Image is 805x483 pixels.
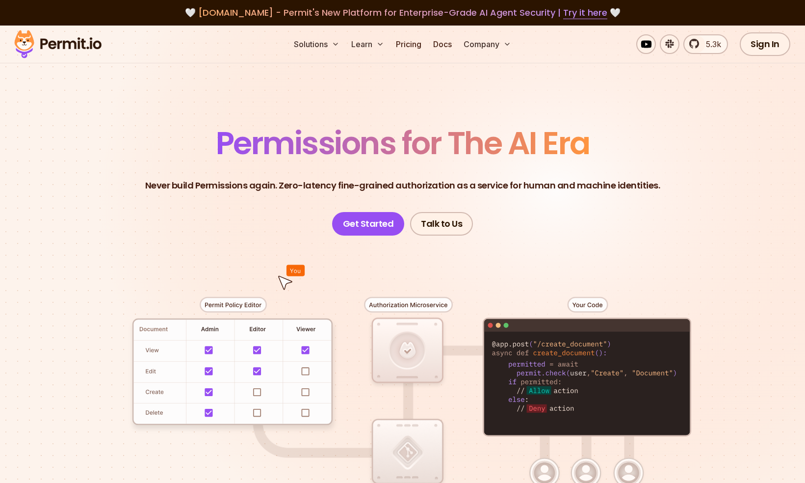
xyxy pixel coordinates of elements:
[392,34,425,54] a: Pricing
[145,179,660,192] p: Never build Permissions again. Zero-latency fine-grained authorization as a service for human and...
[460,34,515,54] button: Company
[740,32,790,56] a: Sign In
[347,34,388,54] button: Learn
[290,34,343,54] button: Solutions
[563,6,607,19] a: Try it here
[24,6,781,20] div: 🤍 🤍
[216,121,590,165] span: Permissions for The AI Era
[332,212,405,236] a: Get Started
[700,38,721,50] span: 5.3k
[10,27,106,61] img: Permit logo
[410,212,473,236] a: Talk to Us
[429,34,456,54] a: Docs
[683,34,728,54] a: 5.3k
[198,6,607,19] span: [DOMAIN_NAME] - Permit's New Platform for Enterprise-Grade AI Agent Security |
